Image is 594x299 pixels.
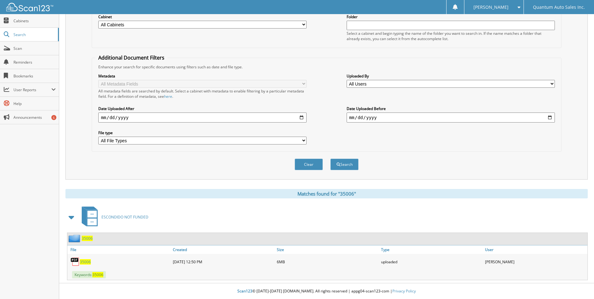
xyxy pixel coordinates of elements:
span: Keywords: [72,271,106,278]
span: Cabinets [13,18,56,24]
label: Metadata [98,73,307,79]
a: 35006 [80,259,91,265]
div: Enhance your search for specific documents using filters such as date and file type. [95,64,558,70]
span: Bookmarks [13,73,56,79]
span: Quantum Auto Sales Inc. [533,5,585,9]
span: [PERSON_NAME] [473,5,509,9]
div: © [DATE]-[DATE] [DOMAIN_NAME]. All rights reserved | appg04-scan123-com | [59,284,594,299]
span: Help [13,101,56,106]
a: Created [171,245,275,254]
div: uploaded [380,255,483,268]
a: Size [275,245,379,254]
input: end [347,113,555,123]
div: 6MB [275,255,379,268]
a: Privacy Policy [392,288,416,294]
a: Type [380,245,483,254]
a: File [67,245,171,254]
div: [PERSON_NAME] [483,255,587,268]
button: Search [330,159,359,170]
div: 6 [51,115,56,120]
label: Folder [347,14,555,19]
img: scan123-logo-white.svg [6,3,53,11]
div: Select a cabinet and begin typing the name of the folder you want to search in. If the name match... [347,31,555,41]
label: File type [98,130,307,135]
img: folder2.png [69,234,82,242]
span: Reminders [13,60,56,65]
a: ESCONDIDO NOT FUNDED [78,205,148,229]
span: 35006 [92,272,103,277]
label: Date Uploaded Before [347,106,555,111]
label: Uploaded By [347,73,555,79]
span: Search [13,32,55,37]
input: start [98,113,307,123]
span: Announcements [13,115,56,120]
a: 35006 [82,236,93,241]
span: Scan123 [237,288,252,294]
div: [DATE] 12:50 PM [171,255,275,268]
div: Matches found for "35006" [65,189,588,198]
span: Scan [13,46,56,51]
span: User Reports [13,87,51,92]
div: All metadata fields are searched by default. Select a cabinet with metadata to enable filtering b... [98,88,307,99]
label: Cabinet [98,14,307,19]
img: PDF.png [70,257,80,266]
a: User [483,245,587,254]
label: Date Uploaded After [98,106,307,111]
legend: Additional Document Filters [95,54,168,61]
a: here [164,94,172,99]
span: ESCONDIDO NOT FUNDED [101,214,148,220]
button: Clear [295,159,323,170]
